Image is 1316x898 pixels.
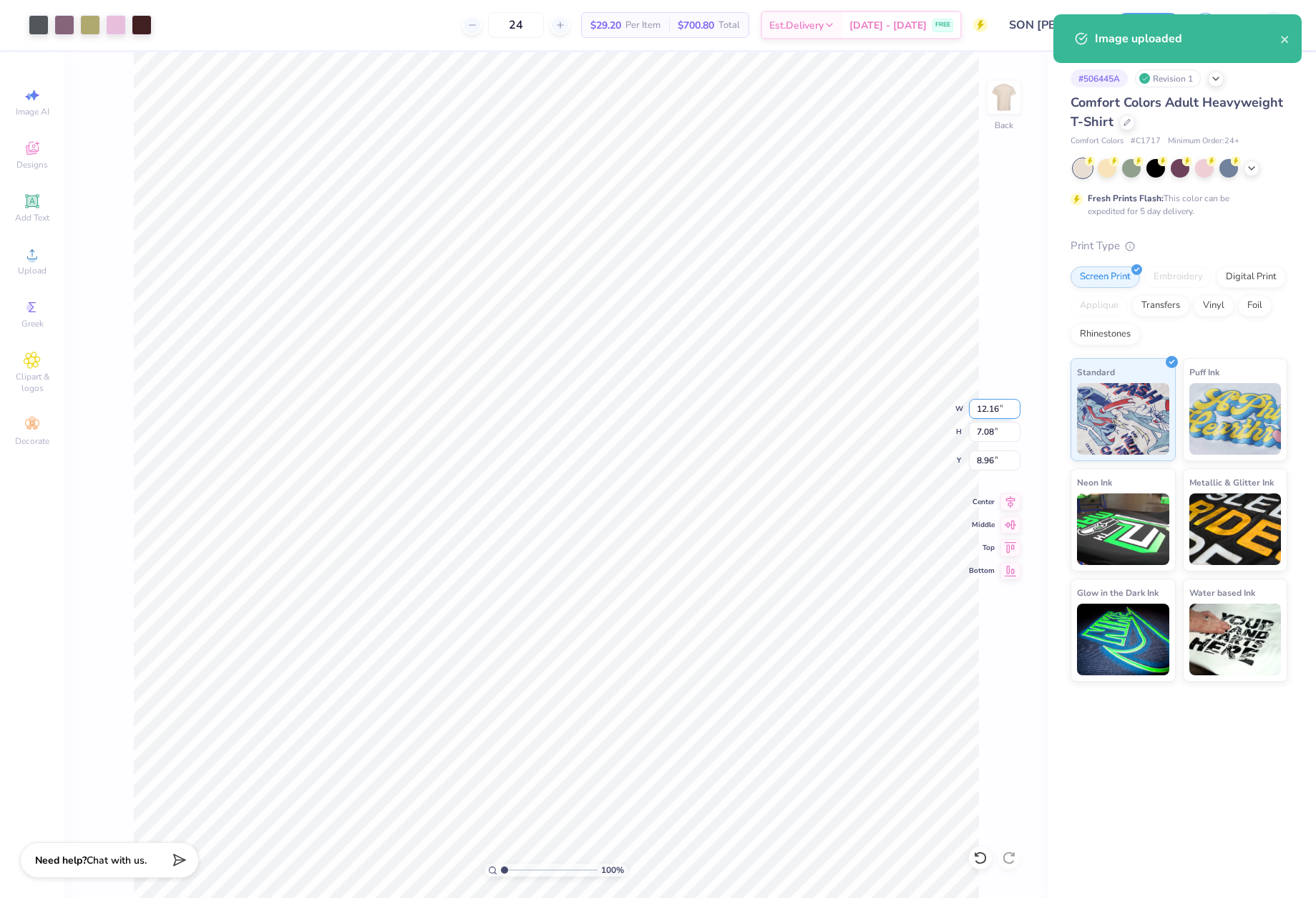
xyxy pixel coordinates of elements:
div: Image uploaded [1095,30,1280,47]
span: Metallic & Glitter Ink [1189,475,1274,490]
span: Glow in the Dark Ink [1077,585,1159,600]
span: Middle [969,520,995,530]
span: Upload [18,265,47,276]
span: Total [718,18,740,33]
span: Standard [1077,364,1115,380]
img: Puff Ink [1189,383,1282,455]
span: Comfort Colors [1071,135,1124,148]
span: Neon Ink [1077,475,1112,490]
span: Greek [21,318,44,329]
span: Center [969,497,995,507]
div: Revision 1 [1135,69,1201,87]
div: Digital Print [1217,266,1286,288]
span: Top [969,543,995,553]
input: – – [488,12,544,38]
span: Clipart & logos [7,371,57,394]
strong: Need help? [35,854,87,867]
span: Water based Ink [1189,585,1255,600]
img: Metallic & Glitter Ink [1189,493,1282,565]
input: Untitled Design [998,11,1103,39]
div: Vinyl [1194,295,1234,317]
span: Comfort Colors Adult Heavyweight T-Shirt [1071,94,1283,130]
div: Embroidery [1144,266,1212,288]
img: Water based Ink [1189,604,1282,675]
div: Back [995,119,1013,132]
img: Neon Ink [1077,493,1169,565]
span: Minimum Order: 24 + [1168,135,1239,148]
div: Applique [1071,295,1128,317]
span: FREE [935,20,950,30]
span: Add Text [15,212,49,223]
div: Transfers [1132,295,1189,317]
span: $29.20 [590,18,621,33]
img: Back [990,83,1018,112]
span: Decorate [15,435,49,447]
span: Bottom [969,566,995,576]
div: This color can be expedited for 5 day delivery. [1088,192,1264,218]
span: [DATE] - [DATE] [849,18,927,33]
div: Rhinestones [1071,324,1140,345]
span: Image AI [16,106,49,117]
span: Puff Ink [1189,364,1219,380]
div: # 506445A [1071,69,1128,87]
div: Print Type [1071,238,1287,254]
span: Designs [16,159,48,170]
span: 100 % [601,864,624,877]
img: Glow in the Dark Ink [1077,604,1169,675]
div: Screen Print [1071,266,1140,288]
span: Chat with us. [87,854,147,867]
span: # C1717 [1131,135,1161,148]
span: Est. Delivery [769,18,824,33]
button: close [1280,30,1290,47]
span: Per Item [625,18,661,33]
span: $700.80 [678,18,714,33]
img: Standard [1077,383,1169,455]
div: Foil [1238,295,1272,317]
strong: Fresh Prints Flash: [1088,193,1164,204]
